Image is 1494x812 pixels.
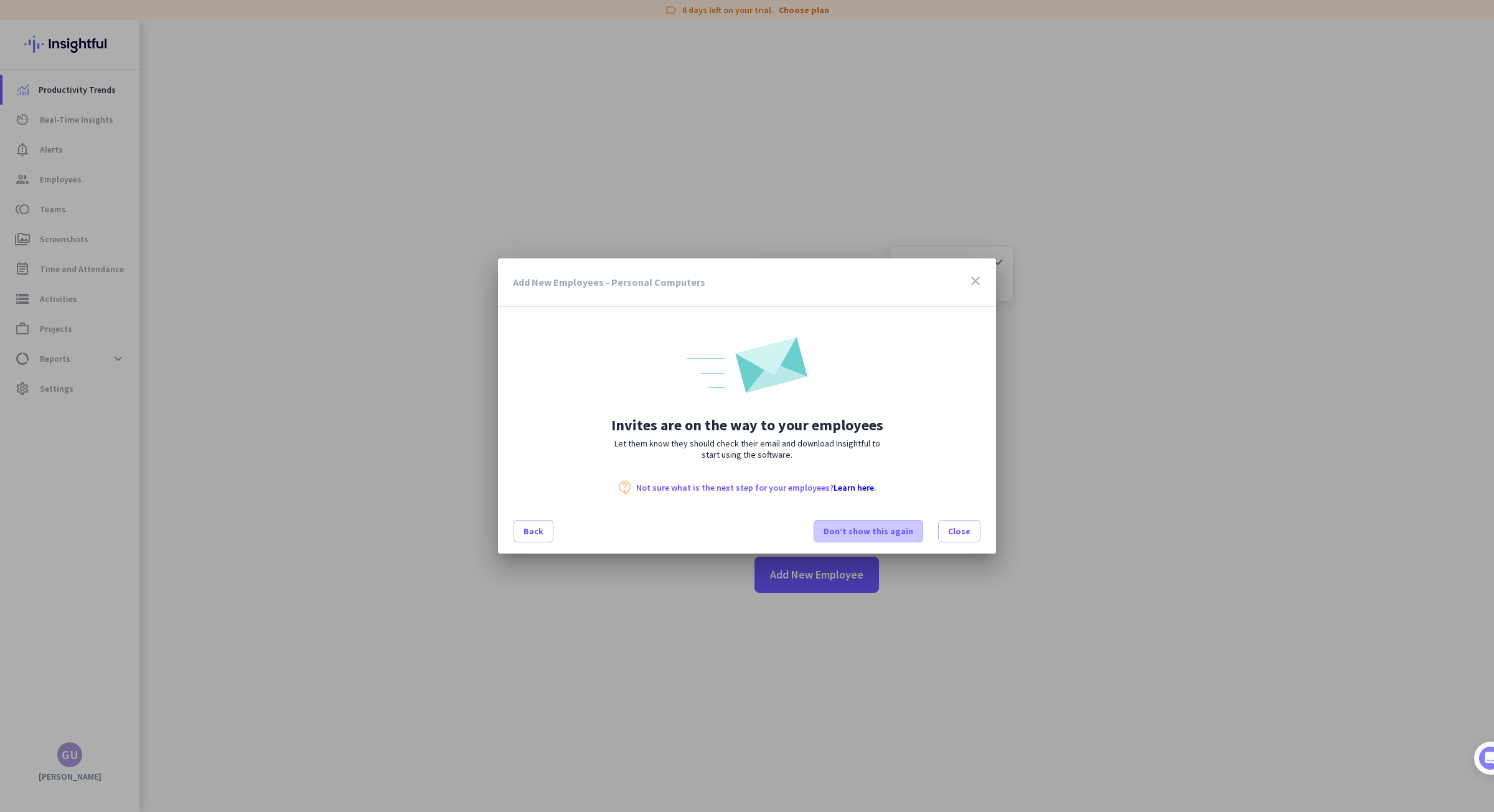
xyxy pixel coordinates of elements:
i: contact_support [618,480,632,495]
button: Don’t show this again [814,520,923,542]
button: Back [514,520,553,542]
span: Back [524,525,543,537]
p: Not sure what is the next step for your employees? . [636,483,876,492]
p: Let them know they should check their email and download Insightful to start using the software. [498,438,996,460]
i: close [968,273,983,288]
button: Close [938,520,980,542]
span: Close [948,525,970,537]
img: onway [687,337,807,393]
h2: Invites are on the way to your employees [498,418,996,433]
span: Don’t show this again [824,525,913,537]
a: Learn here [834,482,874,493]
h3: Add New Employees - Personal Computers [513,277,705,287]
